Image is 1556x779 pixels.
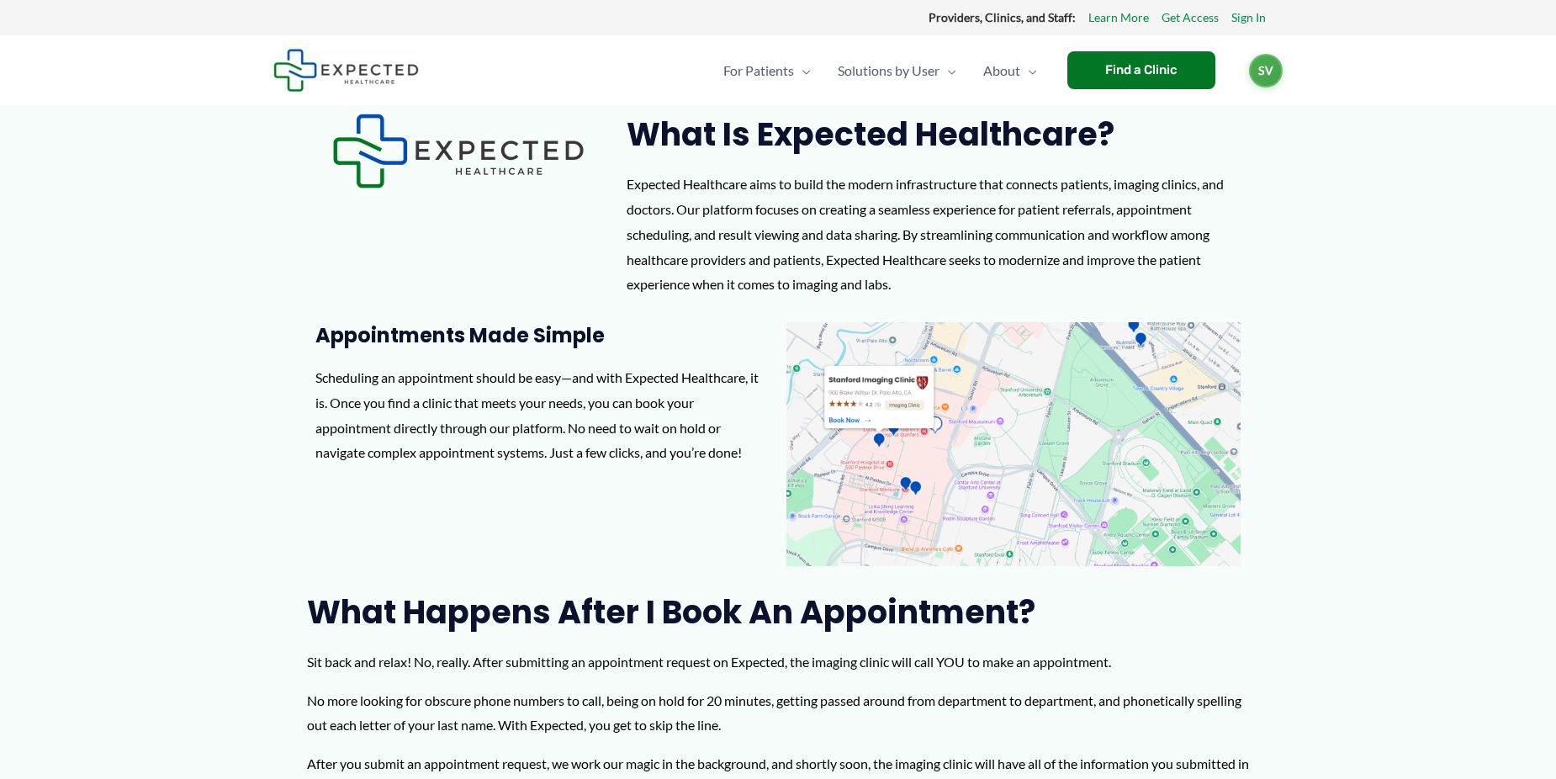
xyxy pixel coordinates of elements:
[824,41,970,100] a: Solutions by UserMenu Toggle
[273,49,419,92] img: Expected Healthcare Logo - side, dark font, small
[307,649,1249,675] p: Sit back and relax! No, really. After submitting an appointment request on Expected, the imaging ...
[983,41,1020,100] span: About
[1088,7,1149,29] a: Learn More
[794,41,811,100] span: Menu Toggle
[627,114,1249,155] h2: What is Expected Healthcare?
[1162,7,1219,29] a: Get Access
[307,688,1249,738] p: No more looking for obscure phone numbers to call, being on hold for 20 minutes, getting passed a...
[332,114,585,188] img: Expected Healthcare Logo
[315,322,770,348] h3: Appointments Made Simple
[1020,41,1037,100] span: Menu Toggle
[1249,54,1283,87] a: SV
[838,41,939,100] span: Solutions by User
[1231,7,1266,29] a: Sign In
[627,172,1249,297] div: Expected Healthcare aims to build the modern infrastructure that connects patients, imaging clini...
[929,10,1076,24] strong: Providers, Clinics, and Staff:
[939,41,956,100] span: Menu Toggle
[970,41,1051,100] a: AboutMenu Toggle
[1067,51,1215,89] a: Find a Clinic
[307,591,1249,633] h2: What Happens After I Book an Appointment?
[315,365,770,465] p: Scheduling an appointment should be easy—and with Expected Healthcare, it is. Once you find a cli...
[710,41,824,100] a: For PatientsMenu Toggle
[723,41,794,100] span: For Patients
[710,41,1051,100] nav: Primary Site Navigation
